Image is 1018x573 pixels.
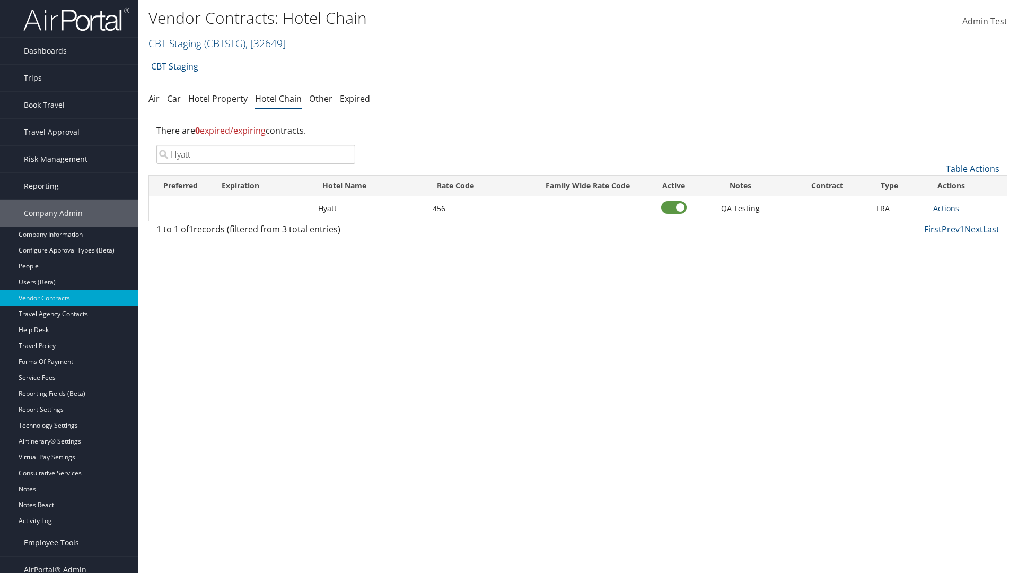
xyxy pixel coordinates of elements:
a: Hotel Property [188,93,248,105]
a: CBT Staging [151,56,198,77]
a: Expired [340,93,370,105]
a: Next [964,223,983,235]
th: Actions [928,176,1007,196]
th: Family Wide Rate Code: activate to sort column ascending [527,176,649,196]
span: expired/expiring [195,125,266,136]
span: , [ 32649 ] [245,36,286,50]
span: Admin Test [962,15,1007,27]
a: Table Actions [946,163,999,175]
a: Actions [933,203,959,213]
h1: Vendor Contracts: Hotel Chain [148,7,721,29]
span: Employee Tools [24,529,79,556]
span: Trips [24,65,42,91]
a: Car [167,93,181,105]
th: Contract: activate to sort column ascending [783,176,871,196]
a: Admin Test [962,5,1007,38]
th: Rate Code: activate to sort column ascending [427,176,527,196]
td: LRA [871,196,928,221]
div: 1 to 1 of records (filtered from 3 total entries) [156,223,355,241]
a: 1 [960,223,964,235]
td: 456 [427,196,527,221]
a: Hotel Chain [255,93,302,105]
th: Type: activate to sort column ascending [871,176,928,196]
span: Risk Management [24,146,87,172]
th: Preferred: activate to sort column ascending [149,176,212,196]
span: Reporting [24,173,59,199]
a: Prev [942,223,960,235]
a: CBT Staging [148,36,286,50]
a: First [924,223,942,235]
span: Company Admin [24,200,83,227]
th: Notes: activate to sort column ascending [698,176,783,196]
input: Search [156,145,355,164]
td: Hyatt [313,196,427,221]
span: 1 [189,223,194,235]
a: Other [309,93,332,105]
a: Last [983,223,999,235]
strong: 0 [195,125,200,136]
a: Air [148,93,160,105]
th: Hotel Name: activate to sort column ascending [313,176,427,196]
th: Active: activate to sort column ascending [649,176,698,196]
span: QA Testing [721,203,760,213]
span: ( CBTSTG ) [204,36,245,50]
img: airportal-logo.png [23,7,129,32]
span: Dashboards [24,38,67,64]
span: Travel Approval [24,119,80,145]
th: Expiration: activate to sort column ascending [212,176,313,196]
span: Book Travel [24,92,65,118]
div: There are contracts. [148,116,1007,145]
